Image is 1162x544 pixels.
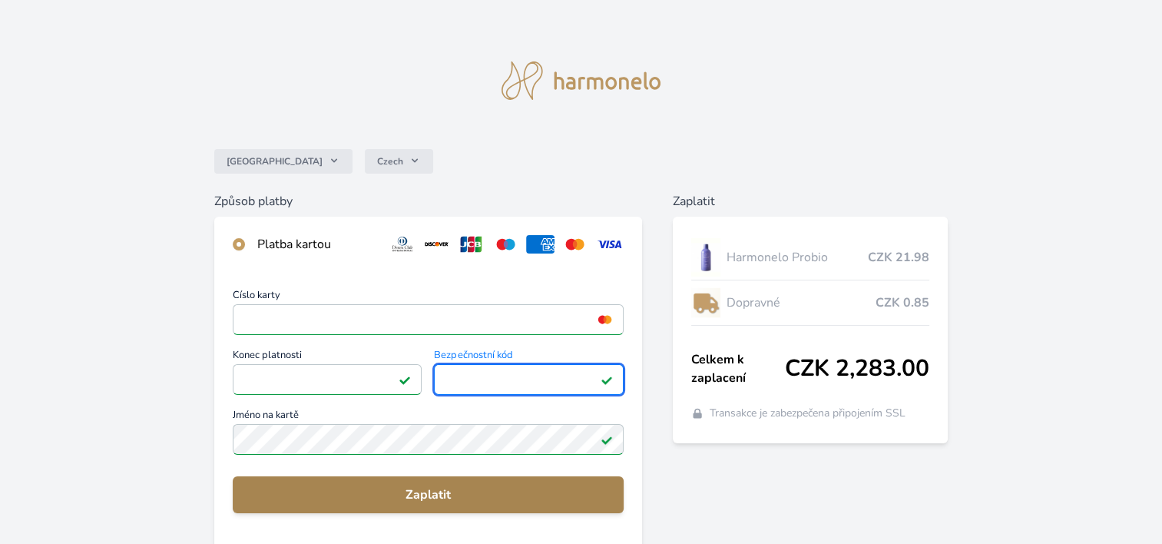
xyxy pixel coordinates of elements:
[240,309,617,330] iframe: Iframe pro číslo karty
[233,290,624,304] span: Číslo karty
[233,410,624,424] span: Jméno na kartě
[727,294,876,312] span: Dopravné
[227,155,323,168] span: [GEOGRAPHIC_DATA]
[710,406,905,421] span: Transakce je zabezpečena připojením SSL
[233,350,422,364] span: Konec platnosti
[502,61,661,100] img: logo.svg
[257,235,376,254] div: Platba kartou
[691,350,785,387] span: Celkem k zaplacení
[691,284,720,322] img: delivery-lo.png
[594,313,615,327] img: mc
[365,149,433,174] button: Czech
[727,248,868,267] span: Harmonelo Probio
[233,424,624,455] input: Jméno na kartěPlatné pole
[673,192,948,211] h6: Zaplatit
[595,235,624,254] img: visa.svg
[492,235,520,254] img: maestro.svg
[399,373,411,386] img: Platné pole
[233,476,624,513] button: Zaplatit
[214,149,353,174] button: [GEOGRAPHIC_DATA]
[785,355,929,383] span: CZK 2,283.00
[389,235,417,254] img: diners.svg
[868,248,929,267] span: CZK 21.98
[422,235,451,254] img: discover.svg
[377,155,403,168] span: Czech
[214,192,642,211] h6: Způsob platby
[561,235,589,254] img: mc.svg
[691,238,720,277] img: CLEAN_PROBIO_se_stinem_x-lo.jpg
[876,294,929,312] span: CZK 0.85
[245,486,611,504] span: Zaplatit
[240,369,415,390] iframe: Iframe pro datum vypršení platnosti
[601,373,613,386] img: Platné pole
[526,235,555,254] img: amex.svg
[457,235,485,254] img: jcb.svg
[601,433,613,446] img: Platné pole
[441,369,617,390] iframe: Iframe pro bezpečnostní kód
[434,350,624,364] span: Bezpečnostní kód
